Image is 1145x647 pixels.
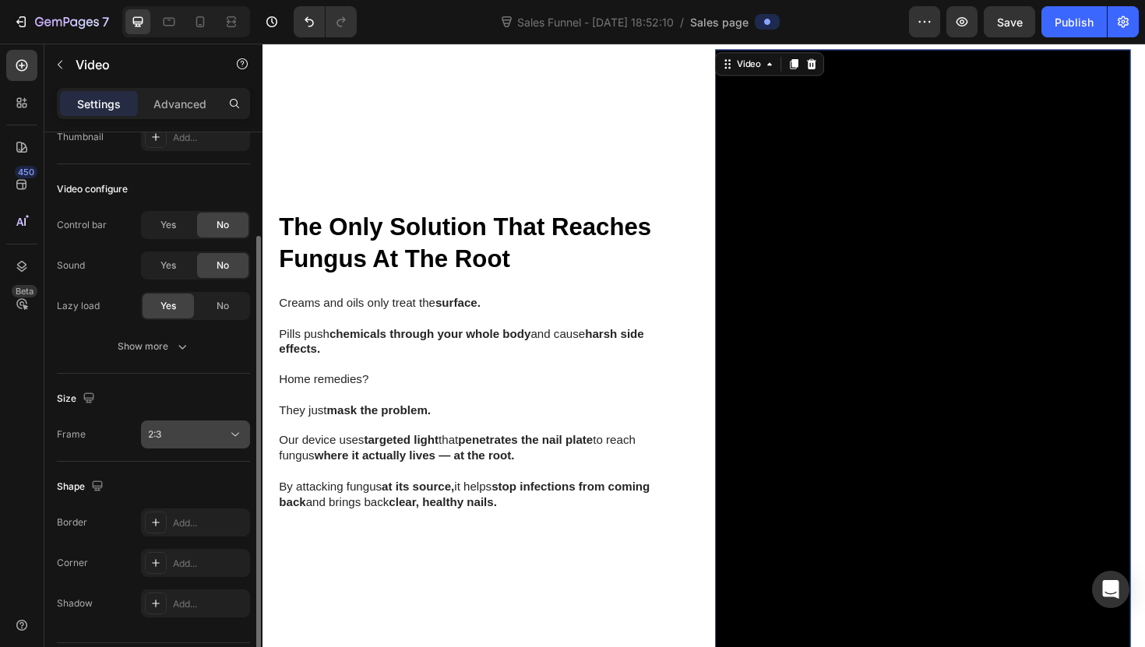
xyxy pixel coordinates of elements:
button: 7 [6,6,116,37]
button: Show more [57,332,250,360]
div: Video [499,15,530,29]
div: Add... [173,131,246,145]
div: Shape [57,476,107,498]
span: 2:3 [148,428,161,440]
button: Save [984,6,1035,37]
span: No [217,218,229,232]
span: Yes [160,299,176,313]
div: Thumbnail [57,130,104,144]
div: Sound [57,258,85,273]
div: Beta [12,285,37,297]
span: Save [997,16,1023,29]
iframe: Design area [262,44,1145,647]
span: Yes [160,258,176,273]
div: Size [57,389,98,410]
div: Border [57,515,87,529]
div: Open Intercom Messenger [1092,571,1129,608]
div: Shadow [57,596,93,610]
p: Advanced [153,96,206,112]
button: 2:3 [141,420,250,448]
p: Video [76,55,208,74]
div: Show more [118,339,190,354]
button: Publish [1041,6,1107,37]
div: Corner [57,556,88,570]
span: Sales page [690,14,749,30]
div: Frame [57,427,86,441]
span: No [217,299,229,313]
span: / [680,14,684,30]
span: No [217,258,229,273]
div: Add... [173,597,246,611]
span: Yes [160,218,176,232]
div: 450 [15,166,37,178]
div: Add... [173,516,246,530]
div: Control bar [57,218,107,232]
div: Lazy load [57,299,100,313]
div: Publish [1055,14,1094,30]
div: Add... [173,557,246,571]
div: Undo/Redo [294,6,357,37]
span: Sales Funnel - [DATE] 18:52:10 [514,14,677,30]
p: Settings [77,96,121,112]
div: Video configure [57,182,128,196]
p: 7 [102,12,109,31]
